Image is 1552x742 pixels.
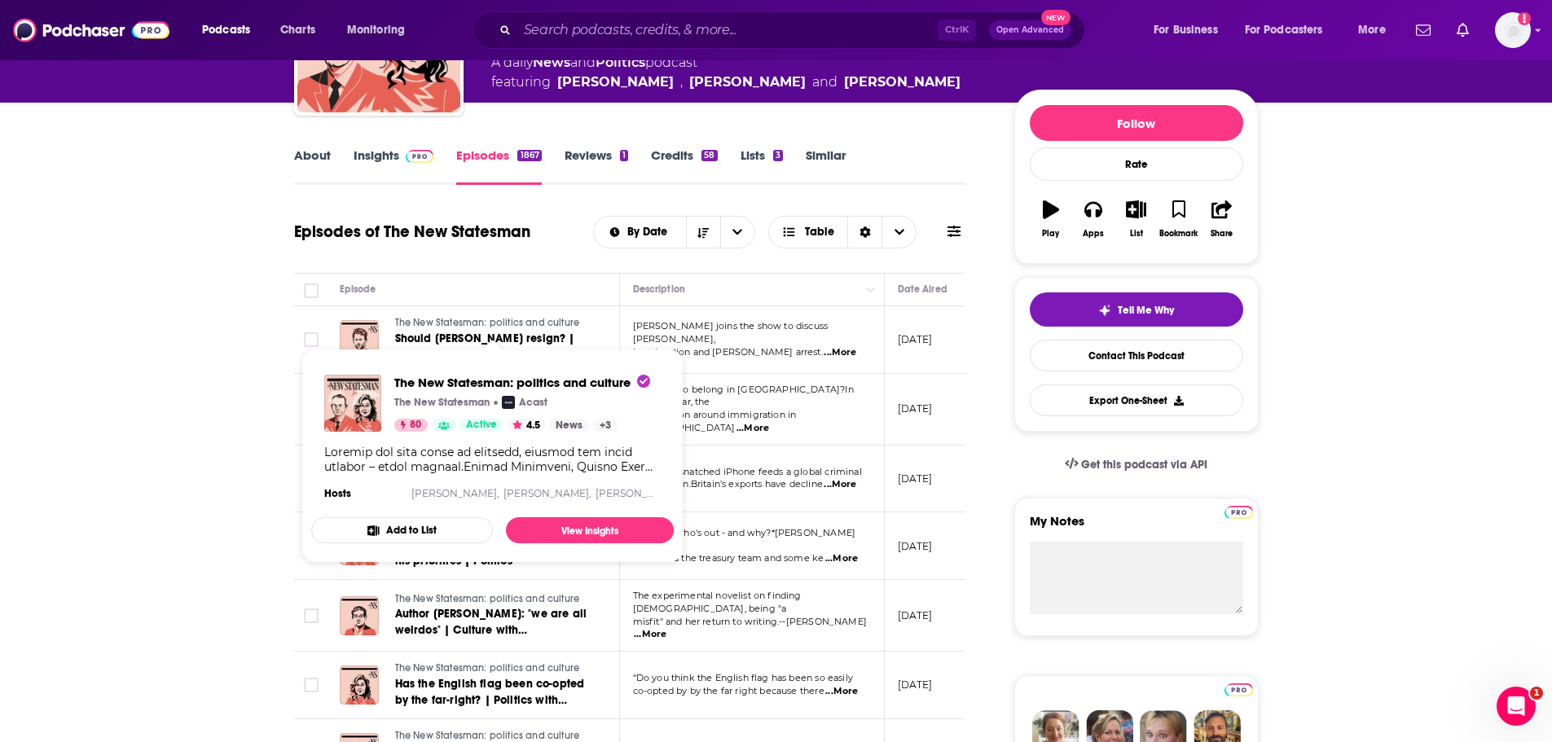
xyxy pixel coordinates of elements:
a: About [294,147,331,185]
a: Show notifications dropdown [1409,16,1437,44]
iframe: Intercom live chat [1497,687,1536,726]
img: tell me why sparkle [1098,304,1111,317]
span: misfit" and her return to writing.--[PERSON_NAME] [633,616,867,627]
p: [DATE] [898,539,933,553]
h2: Choose List sort [593,216,755,248]
span: Table [805,226,834,238]
button: Follow [1030,105,1243,141]
p: [DATE] [898,678,933,692]
span: The New Statesman: politics and culture [395,317,580,328]
button: Add to List [311,517,493,543]
span: Who's in, who's out - and why?*[PERSON_NAME] has [633,527,856,551]
span: reshuffled the treasury team and some ke [633,552,824,564]
label: My Notes [1030,513,1243,542]
h1: Episodes of The New Statesman [294,222,530,242]
span: Monitoring [347,19,405,42]
button: Choose View [768,216,917,248]
img: Podchaser Pro [1224,506,1253,519]
span: Ctrl K [938,20,976,41]
button: Sort Direction [686,217,720,248]
span: For Podcasters [1245,19,1323,42]
button: List [1115,190,1157,248]
button: open menu [1347,17,1406,43]
a: News [533,55,570,70]
a: The New Statesman: politics and culture [395,592,591,607]
a: Politics [596,55,645,70]
button: Open AdvancedNew [989,20,1071,40]
button: open menu [1234,17,1347,43]
a: Anoosh Chakelian [689,72,806,92]
span: By Date [627,226,673,238]
div: Rate [1030,147,1243,181]
p: [DATE] [898,608,933,622]
a: Podchaser - Follow, Share and Rate Podcasts [13,15,169,46]
a: Pro website [1224,681,1253,696]
span: More [1358,19,1386,42]
span: Active [466,417,497,433]
a: Contact This Podcast [1030,340,1243,371]
div: Episode [340,279,376,299]
a: Should [PERSON_NAME] resign? | Politics with [PERSON_NAME] [395,331,591,363]
span: [PERSON_NAME] joins the show to discuss [PERSON_NAME], [633,320,829,345]
p: The New Statesman [394,396,490,409]
span: Get this podcast via API [1081,458,1207,472]
span: and [570,55,596,70]
span: Logged in as egilfenbaum [1495,12,1531,48]
a: Stephen Bush [844,72,961,92]
a: The New Statesman: politics and culture [324,375,381,432]
p: [DATE] [898,402,933,415]
button: Show profile menu [1495,12,1531,48]
span: 80 [410,417,421,433]
button: open menu [720,217,754,248]
a: Show notifications dropdown [1450,16,1475,44]
span: supply chain.Britain’s exports have decline [633,478,823,490]
a: InsightsPodchaser Pro [354,147,434,185]
a: Episodes1867 [456,147,541,185]
div: Bookmark [1159,229,1198,239]
img: User Profile [1495,12,1531,48]
a: Hannah Barnes [557,72,674,92]
span: Immigration and [PERSON_NAME] arrest. [633,346,823,358]
a: Has the English flag been co-opted by the far-right? | Politics with [PERSON_NAME] [395,676,591,709]
span: Open Advanced [996,26,1064,34]
span: New [1041,10,1071,25]
img: Acast [502,396,515,409]
span: Toggle select row [304,608,319,623]
span: Toggle select row [304,332,319,347]
div: Description [633,279,685,299]
span: Toggle select row [304,678,319,692]
a: [PERSON_NAME], [503,487,591,499]
span: and [812,72,838,92]
a: AcastAcast [502,396,547,409]
button: open menu [594,226,686,238]
span: featuring [491,72,961,92]
div: Sort Direction [847,217,882,248]
a: [PERSON_NAME], [411,487,499,499]
span: The New Statesman: politics and culture [395,662,580,674]
a: Reviews1 [565,147,628,185]
a: The New Statesman: politics and culture [395,661,591,676]
span: How your snatched iPhone feeds a global criminal [633,466,862,477]
button: Apps [1072,190,1115,248]
span: ...More [824,346,856,359]
span: co-opted by by the far right because there [633,685,824,696]
div: 3 [773,150,783,161]
div: A daily podcast [491,53,961,92]
input: Search podcasts, credits, & more... [517,17,938,43]
span: The New Statesman: politics and culture [394,375,650,390]
a: [PERSON_NAME] [596,487,681,499]
div: List [1130,229,1143,239]
span: Should [PERSON_NAME] resign? | Politics with [PERSON_NAME] [395,331,575,362]
a: Get this podcast via API [1052,445,1221,485]
h4: Hosts [324,487,351,500]
button: 4.5 [508,419,545,432]
a: Lists3 [741,147,783,185]
span: The New Statesman: politics and culture [395,730,580,741]
img: Podchaser Pro [406,150,434,163]
a: Charts [270,17,325,43]
span: “⁠Do you think the English flag has been so easily [633,672,853,683]
span: For Business [1154,19,1218,42]
button: Export One-Sheet [1030,384,1243,416]
button: open menu [1142,17,1238,43]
